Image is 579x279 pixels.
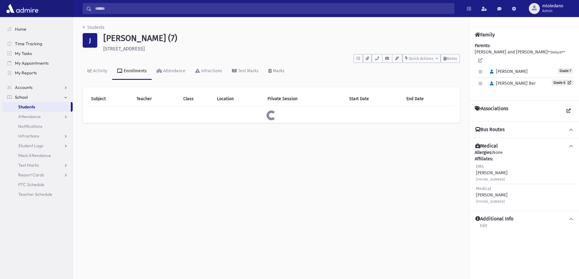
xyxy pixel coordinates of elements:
button: Notes [441,54,460,63]
span: Notes [446,56,457,61]
a: Infractions [2,131,73,141]
button: Bus Routes [475,127,574,133]
span: Report Cards [18,172,44,178]
nav: breadcrumb [83,24,105,33]
div: [PERSON_NAME] [476,163,508,182]
a: View all Associations [563,106,574,117]
span: Home [15,26,26,32]
span: Admin [542,9,563,13]
span: PTC Schedule [18,182,44,187]
a: Notifications [2,121,73,131]
span: Students [18,104,35,110]
th: Teacher [133,92,180,106]
h4: Family [475,32,495,38]
h4: Associations [475,106,508,117]
th: Class [180,92,213,106]
span: Accounts [15,85,33,90]
div: Marks [272,68,284,73]
b: Parents: [475,43,490,48]
button: Medical [475,143,574,149]
div: [PERSON_NAME] [476,185,508,205]
a: Infractions [190,63,227,80]
a: My Reports [2,68,73,78]
a: Accounts [2,83,73,92]
input: Search [91,3,454,14]
h6: [STREET_ADDRESS] [103,46,460,52]
h4: Additional Info [475,216,513,222]
a: Grade 6 [552,80,573,86]
small: [PHONE_NUMBER] [476,178,505,182]
span: Student Logs [18,143,43,148]
span: Attendance [18,114,41,119]
h4: Medical [475,143,498,149]
a: Home [2,24,73,34]
a: Time Tracking [2,39,73,49]
a: Test Marks [227,63,264,80]
span: Infractions [18,133,39,139]
span: Test Marks [18,162,39,168]
a: Students [2,102,71,112]
th: Start Date [346,92,403,106]
h4: Bus Routes [475,127,505,133]
span: Quick Actions [409,56,433,61]
b: Allergies: [475,150,492,155]
span: My Tasks [15,51,32,56]
span: Time Tracking [15,41,42,46]
span: School [15,94,28,100]
span: Grade 7 [558,68,573,74]
b: Affiliates: [475,156,493,162]
div: Test Marks [237,68,259,73]
th: Subject [88,92,133,106]
span: My Reports [15,70,37,76]
a: Report Cards [2,170,73,180]
a: My Appointments [2,58,73,68]
div: Activity [92,68,107,73]
div: Infractions [200,68,222,73]
div: None [475,149,574,206]
a: Students [83,25,105,30]
button: Quick Actions [402,54,441,63]
span: EMS [476,164,484,169]
a: Marks [264,63,289,80]
a: PTC Schedule [2,180,73,189]
h1: [PERSON_NAME] (7) [103,33,460,43]
div: Attendance [162,68,185,73]
a: Attendance [2,112,73,121]
a: Edit [480,222,488,233]
span: mtoledano [542,4,563,9]
span: My Appointments [15,60,49,66]
a: Student Logs [2,141,73,151]
span: Notifications [18,124,42,129]
a: Activity [83,63,112,80]
div: J [83,33,97,48]
span: Teacher Schedule [18,192,52,197]
span: Meal Attendance [18,153,51,158]
th: Private Session [264,92,346,106]
a: Enrollments [112,63,152,80]
a: Attendance [152,63,190,80]
a: Test Marks [2,160,73,170]
a: Teacher Schedule [2,189,73,199]
div: [PERSON_NAME] and [PERSON_NAME] [475,43,574,96]
th: End Date [403,92,455,106]
a: Meal Attendance [2,151,73,160]
span: [PERSON_NAME] [487,69,528,74]
th: Location [213,92,264,106]
img: AdmirePro [5,2,40,15]
small: [PHONE_NUMBER] [476,200,505,204]
a: My Tasks [2,49,73,58]
span: [PERSON_NAME] Ber [487,81,536,86]
a: School [2,92,73,102]
div: Enrollments [122,68,147,73]
span: Medical [476,186,491,191]
button: Additional Info [475,216,574,222]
